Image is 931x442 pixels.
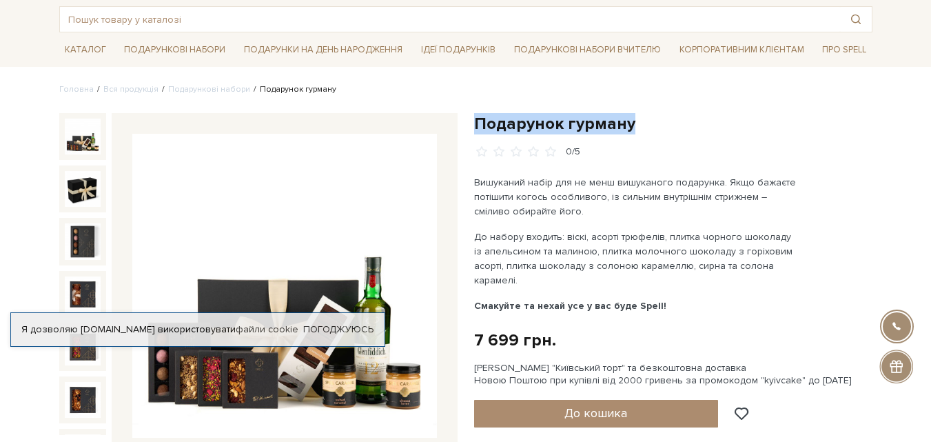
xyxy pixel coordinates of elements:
button: До кошика [474,400,719,428]
a: Корпоративним клієнтам [674,39,810,61]
img: Подарунок гурману [65,329,101,365]
img: Подарунок гурману [65,382,101,418]
span: До кошика [564,405,627,421]
b: Смакуйте та нехай усе у вас буде Spell! [474,300,666,312]
a: файли cookie [236,323,298,335]
a: Про Spell [817,39,872,61]
img: Подарунок гурману [132,134,437,439]
a: Каталог [59,39,112,61]
img: Подарунок гурману [65,223,101,259]
li: Подарунок гурману [250,83,336,96]
a: Вся продукція [103,84,158,94]
p: Вишуканий набір для не менш вишуканого подарунка. Якщо бажаєте потішити когось особливого, із сил... [474,175,797,219]
img: Подарунок гурману [65,119,101,154]
div: [PERSON_NAME] "Київський торт" та безкоштовна доставка Новою Поштою при купівлі від 2000 гривень ... [474,362,872,387]
a: Ідеї подарунків [416,39,501,61]
p: До набору входить: віскі, асорті трюфелів, плитка чорного шоколаду із апельсином та малиною, плит... [474,230,797,288]
a: Погоджуюсь [303,323,374,336]
input: Пошук товару у каталозі [60,7,840,32]
a: Подарункові набори [119,39,231,61]
a: Головна [59,84,94,94]
img: Подарунок гурману [65,277,101,312]
h1: Подарунок гурману [474,113,872,134]
div: 7 699 грн. [474,330,556,351]
a: Подарункові набори Вчителю [509,38,666,61]
div: Я дозволяю [DOMAIN_NAME] використовувати [11,323,385,336]
a: Подарункові набори [168,84,250,94]
a: Подарунки на День народження [238,39,408,61]
img: Подарунок гурману [65,171,101,207]
button: Пошук товару у каталозі [840,7,872,32]
div: 0/5 [566,145,580,159]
